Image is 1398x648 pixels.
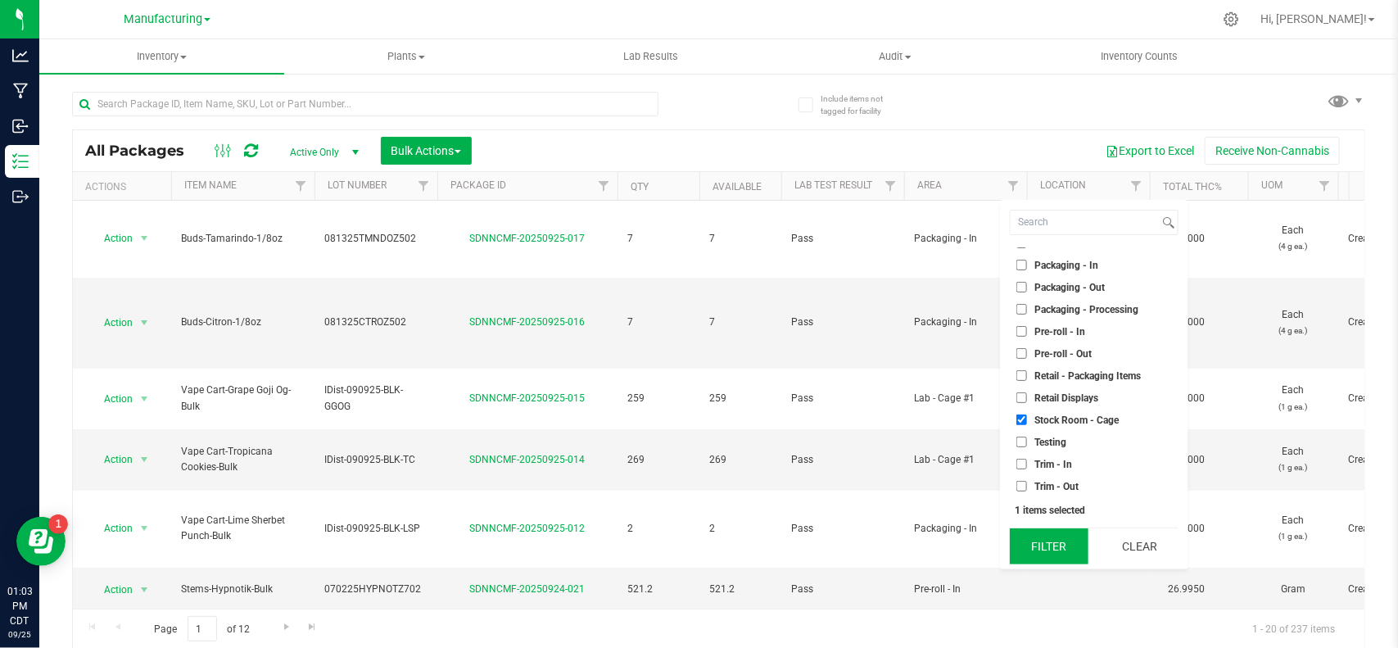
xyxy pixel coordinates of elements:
[39,39,284,74] a: Inventory
[791,231,894,247] span: Pass
[877,172,904,200] a: Filter
[1258,513,1328,544] span: Each
[470,316,586,328] a: SDNNCMF-20250925-016
[914,315,1017,330] span: Packaging - In
[184,179,237,191] a: Item Name
[1034,415,1119,425] span: Stock Room - Cage
[1011,211,1159,234] input: Search
[1258,582,1328,597] span: Gram
[1016,326,1027,337] input: Pre-roll - In
[1040,179,1086,191] a: Location
[470,454,586,465] a: SDNNCMF-20250925-014
[181,383,305,414] span: Vape Cart-Grape Goji Og-Bulk
[601,49,700,64] span: Lab Results
[627,452,690,468] span: 269
[12,188,29,205] inline-svg: Outbound
[470,523,586,534] a: SDNNCMF-20250925-012
[917,179,942,191] a: Area
[124,12,202,26] span: Manufacturing
[627,521,690,537] span: 2
[1016,282,1027,292] input: Packaging - Out
[89,517,133,540] span: Action
[391,144,461,157] span: Bulk Actions
[48,514,68,534] iframe: Resource center unread badge
[89,578,133,601] span: Action
[914,231,1017,247] span: Packaging - In
[181,513,305,544] span: Vape Cart-Lime Sherbet Punch-Bulk
[1260,12,1367,25] span: Hi, [PERSON_NAME]!
[134,387,155,410] span: select
[324,521,428,537] span: IDist-090925-BLK-LSP
[89,448,133,471] span: Action
[794,179,872,191] a: Lab Test Result
[181,231,305,247] span: Buds-Tamarindo-1/8oz
[590,172,618,200] a: Filter
[1034,371,1141,381] span: Retail - Packaging Items
[85,142,201,160] span: All Packages
[1258,399,1328,415] p: (1 g ea.)
[1034,460,1072,469] span: Trim - In
[274,616,298,638] a: Go to the next page
[627,231,690,247] span: 7
[1015,505,1174,516] div: 1 items selected
[12,83,29,99] inline-svg: Manufacturing
[12,48,29,64] inline-svg: Analytics
[381,137,472,165] button: Bulk Actions
[791,391,894,406] span: Pass
[1258,444,1328,475] span: Each
[1000,172,1027,200] a: Filter
[914,391,1017,406] span: Lab - Cage #1
[1034,349,1092,359] span: Pre-roll - Out
[324,383,428,414] span: IDist-090925-BLK-GGOG
[324,452,428,468] span: IDist-090925-BLK-TC
[1016,459,1027,469] input: Trim - In
[1123,172,1150,200] a: Filter
[791,315,894,330] span: Pass
[914,521,1017,537] span: Packaging - In
[134,311,155,334] span: select
[791,521,894,537] span: Pass
[470,392,586,404] a: SDNNCMF-20250925-015
[631,181,649,193] a: Qty
[1311,172,1338,200] a: Filter
[134,227,155,250] span: select
[709,452,771,468] span: 269
[627,391,690,406] span: 259
[709,521,771,537] span: 2
[773,39,1018,74] a: Audit
[1016,415,1027,425] input: Stock Room - Cage
[410,172,437,200] a: Filter
[528,39,773,74] a: Lab Results
[450,179,506,191] a: Package ID
[72,92,658,116] input: Search Package ID, Item Name, SKU, Lot or Part Number...
[188,616,217,641] input: 1
[821,93,903,117] span: Include items not tagged for facility
[713,181,762,193] a: Available
[470,233,586,244] a: SDNNCMF-20250925-017
[1016,260,1027,270] input: Packaging - In
[1034,437,1066,447] span: Testing
[1258,528,1328,544] p: (1 g ea.)
[1258,383,1328,414] span: Each
[1160,578,1213,601] span: 26.9950
[285,49,528,64] span: Plants
[324,231,428,247] span: 081325TMNDOZ502
[1034,238,1057,248] span: None
[914,452,1017,468] span: Lab - Cage #1
[1258,460,1328,475] p: (1 g ea.)
[7,628,32,641] p: 09/25
[89,227,133,250] span: Action
[1258,307,1328,338] span: Each
[1100,528,1179,564] button: Clear
[1205,137,1340,165] button: Receive Non-Cannabis
[181,444,305,475] span: Vape Cart-Tropicana Cookies-Bulk
[1016,348,1027,359] input: Pre-roll - Out
[1079,49,1201,64] span: Inventory Counts
[791,582,894,597] span: Pass
[85,181,165,193] div: Actions
[181,315,305,330] span: Buds-Citron-1/8oz
[627,582,690,597] span: 521.2
[324,315,428,330] span: 081325CTROZ502
[709,315,771,330] span: 7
